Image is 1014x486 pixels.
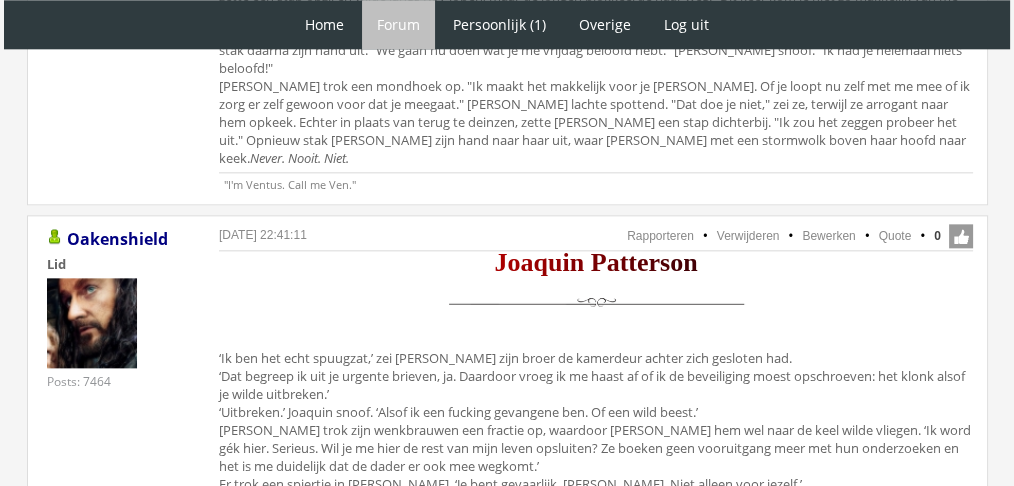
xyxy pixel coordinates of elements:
[879,229,912,243] a: Quote
[534,248,548,277] span: q
[495,248,508,277] span: J
[47,229,63,245] img: Gebruiker is online
[47,255,187,273] div: Lid
[620,248,629,277] span: t
[717,229,780,243] a: Verwijderen
[637,248,649,277] span: e
[47,278,137,368] img: Oakenshield
[67,228,168,250] a: Oakenshield
[628,248,637,277] span: t
[521,248,534,277] span: a
[219,228,307,242] a: [DATE] 22:41:11
[570,248,584,277] span: n
[548,248,562,277] span: u
[441,281,751,326] img: scheidingslijn.png
[508,248,521,277] span: o
[607,248,620,277] span: a
[802,229,855,243] a: Bewerken
[934,227,941,245] span: 0
[648,248,660,277] span: r
[627,229,694,243] a: Rapporteren
[591,248,607,277] span: P
[562,248,569,277] span: i
[219,172,973,192] p: "I'm Ventus. Call me Ven."
[683,248,697,277] span: n
[660,248,670,277] span: s
[47,373,111,390] div: Posts: 7464
[670,248,683,277] span: o
[250,149,349,167] i: Never. Nooit. Niet.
